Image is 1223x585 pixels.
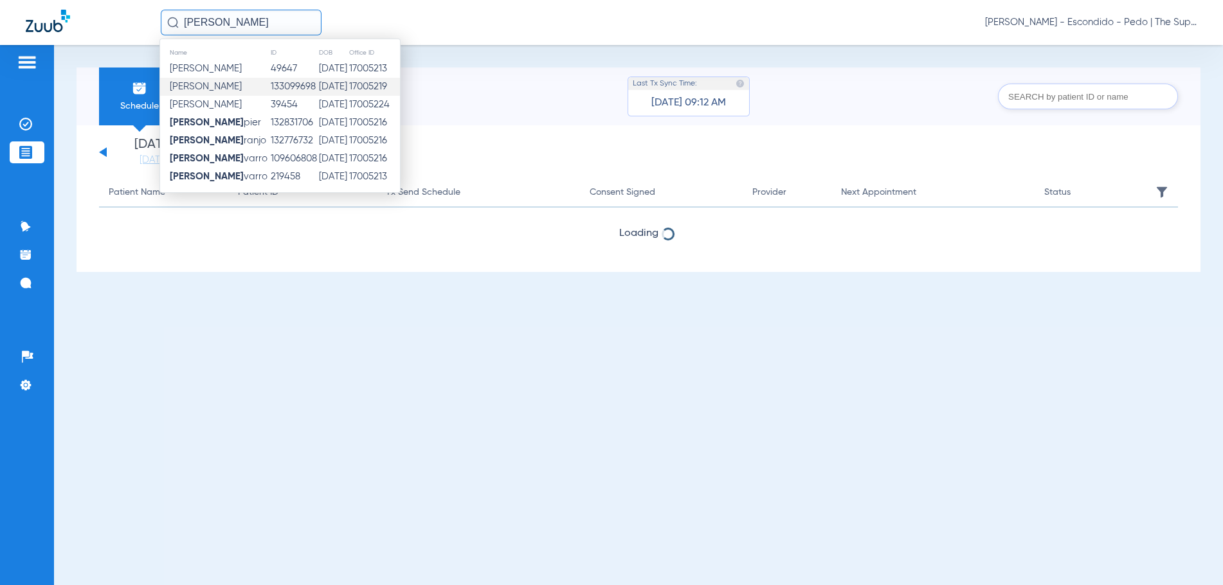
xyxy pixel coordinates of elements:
[270,96,318,114] td: 39454
[590,185,655,199] div: Consent Signed
[349,96,400,114] td: 17005224
[386,185,460,199] div: Tx Send Schedule
[17,55,37,70] img: hamburger-icon
[170,172,244,181] strong: [PERSON_NAME]
[1044,185,1071,199] div: Status
[752,185,786,199] div: Provider
[170,118,244,127] strong: [PERSON_NAME]
[1155,186,1168,199] img: filter.svg
[109,185,165,199] div: Patient Name
[318,150,349,168] td: [DATE]
[26,10,70,32] img: Zuub Logo
[752,185,822,199] div: Provider
[349,46,400,60] th: Office ID
[318,114,349,132] td: [DATE]
[109,185,219,199] div: Patient Name
[349,132,400,150] td: 17005216
[132,80,147,96] img: Schedule
[318,46,349,60] th: DOB
[318,78,349,96] td: [DATE]
[651,96,726,109] span: [DATE] 09:12 AM
[170,82,242,91] span: [PERSON_NAME]
[115,154,192,166] a: [DATE]
[318,132,349,150] td: [DATE]
[270,168,318,186] td: 219458
[270,60,318,78] td: 49647
[1159,523,1223,585] iframe: Chat Widget
[349,78,400,96] td: 17005219
[170,118,261,127] span: pier
[349,60,400,78] td: 17005213
[170,136,244,145] strong: [PERSON_NAME]
[318,96,349,114] td: [DATE]
[270,150,318,168] td: 109606808
[170,64,242,73] span: [PERSON_NAME]
[349,114,400,132] td: 17005216
[170,100,242,109] span: [PERSON_NAME]
[170,136,266,145] span: ranjo
[841,185,1025,199] div: Next Appointment
[590,185,733,199] div: Consent Signed
[349,168,400,186] td: 17005213
[270,46,318,60] th: ID
[318,168,349,186] td: [DATE]
[170,172,267,181] span: varro
[161,10,322,35] input: Search for patients
[998,84,1178,109] input: SEARCH by patient ID or name
[167,17,179,28] img: Search Icon
[349,150,400,168] td: 17005216
[270,78,318,96] td: 133099698
[170,154,267,163] span: varro
[170,154,244,163] strong: [PERSON_NAME]
[318,60,349,78] td: [DATE]
[270,114,318,132] td: 132831706
[270,132,318,150] td: 132776732
[115,138,192,166] li: [DATE]
[1044,185,1136,199] div: Status
[633,77,697,90] span: Last Tx Sync Time:
[841,185,916,199] div: Next Appointment
[386,185,570,199] div: Tx Send Schedule
[160,46,270,60] th: Name
[109,100,170,113] span: Schedule
[736,79,745,88] img: last sync help info
[985,16,1197,29] span: [PERSON_NAME] - Escondido - Pedo | The Super Dentists
[99,227,1178,240] span: Loading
